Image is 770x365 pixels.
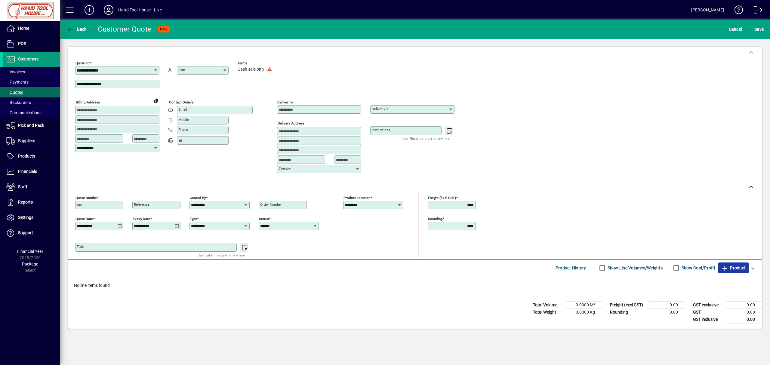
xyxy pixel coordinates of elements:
span: Invoices [6,69,25,74]
span: Cancel [729,24,742,34]
span: Communications [6,110,42,115]
div: Hand Tool House - Live [118,5,162,15]
mat-hint: Use 'Enter' to start a new line [198,252,245,259]
td: GST exclusive [690,301,726,308]
a: Quotes [3,87,60,97]
span: Customers [18,57,38,61]
span: ave [754,24,764,34]
a: Backorders [3,97,60,108]
td: 0.00 [726,301,762,308]
mat-label: Country [279,166,291,170]
span: Terms [238,61,274,65]
span: Pick and Pack [18,123,44,128]
div: Customer Quote [98,24,152,34]
span: Cash sale only [238,67,264,72]
mat-label: Expiry date [133,216,150,221]
span: Reports [18,200,33,204]
mat-label: Deliver via [372,107,388,111]
mat-label: Email [178,107,187,112]
span: Backorders [6,100,31,105]
mat-label: Title [77,244,84,249]
span: NEW [160,27,168,31]
td: GST [690,308,726,316]
a: Settings [3,210,60,225]
mat-label: Quote number [75,195,98,200]
a: Reports [3,195,60,210]
mat-label: Instructions [372,128,390,132]
button: Copy to Delivery address [151,96,161,105]
button: Cancel [727,24,744,35]
a: Logout [749,1,762,21]
a: POS [3,36,60,51]
mat-label: Mobile [178,118,189,122]
span: S [754,27,757,32]
a: Financials [3,164,60,179]
mat-label: Type [190,216,197,221]
td: Total Weight [530,308,566,316]
td: GST inclusive [690,316,726,323]
app-page-header-button: Back [60,24,93,35]
mat-label: Freight (excl GST) [428,195,456,200]
a: Support [3,225,60,241]
td: 0.00 [649,301,685,308]
span: Back [66,27,87,32]
span: Products [18,154,35,158]
button: Save [753,24,765,35]
button: Product History [553,262,589,273]
span: Home [18,26,29,31]
a: Invoices [3,67,60,77]
div: No line items found [68,276,762,295]
span: POS [18,41,26,46]
span: Product History [556,263,586,273]
a: Home [3,21,60,36]
mat-label: Reference [134,202,149,207]
span: Quotes [6,90,23,95]
a: Products [3,149,60,164]
td: Freight (excl GST) [607,301,649,308]
a: Pick and Pack [3,118,60,133]
span: Suppliers [18,138,35,143]
mat-label: Deliver To [277,100,293,104]
td: 0.00 [649,308,685,316]
span: Financials [18,169,37,174]
span: Product [721,263,746,273]
span: Staff [18,184,27,189]
mat-label: Product location [343,195,370,200]
span: Payments [6,80,29,84]
mat-label: Quote date [75,216,93,221]
td: 0.00 [726,308,762,316]
button: Back [65,24,88,35]
span: Settings [18,215,33,220]
mat-label: Order number [260,202,282,207]
div: [PERSON_NAME] [691,5,724,15]
a: Payments [3,77,60,87]
label: Show Cost/Profit [680,265,715,271]
label: Show Line Volumes/Weights [606,265,663,271]
mat-label: Quoted by [190,195,206,200]
a: Staff [3,179,60,195]
td: 0.0000 Kg [566,308,602,316]
mat-label: Rounding [428,216,442,221]
span: Package [22,262,38,266]
mat-hint: Use 'Enter' to start a new line [402,135,450,142]
a: Suppliers [3,133,60,149]
mat-label: Quote To [75,61,90,65]
mat-label: Attn [178,68,185,72]
span: Financial Year [17,249,43,254]
a: Knowledge Base [730,1,743,21]
span: Support [18,230,33,235]
button: Profile [99,5,118,15]
mat-label: Status [259,216,269,221]
a: Communications [3,108,60,118]
button: Add [80,5,99,15]
mat-label: Phone [178,127,188,132]
td: Total Volume [530,301,566,308]
td: 0.0000 M³ [566,301,602,308]
button: Product [718,262,749,273]
td: Rounding [607,308,649,316]
td: 0.00 [726,316,762,323]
